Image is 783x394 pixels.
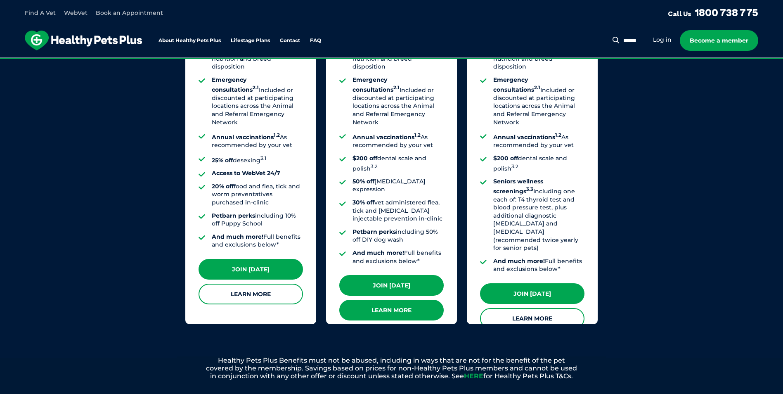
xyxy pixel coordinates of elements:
strong: Emergency consultations [352,76,400,93]
sup: 1.2 [274,132,280,138]
sup: 3.2 [511,164,518,169]
li: Included or discounted at participating locations across the Animal and Referral Emergency Network [212,76,303,126]
a: Book an Appointment [96,9,163,17]
sup: 1.2 [414,132,421,138]
strong: $200 off [493,154,518,162]
a: Call Us1800 738 775 [668,6,758,19]
li: Including one each of: T4 thyroid test and blood pressure test, plus additional diagnostic [MEDIC... [493,178,584,252]
a: Contact [280,38,300,43]
span: Proactive, preventative wellness program designed to keep your pet healthier and happier for longer [237,58,546,65]
li: As recommended by your vet [352,131,444,150]
sup: 3.1 [260,155,266,161]
button: Search [611,36,621,44]
sup: 1.2 [555,132,561,138]
a: Find A Vet [25,9,56,17]
sup: 2.1 [393,85,400,91]
li: dental scale and polish [493,154,584,173]
a: Join [DATE] [480,283,584,304]
strong: Petbarn perks [352,228,396,235]
strong: Access to WebVet 24/7 [212,169,280,177]
strong: Annual vaccinations [212,133,280,141]
li: including 50% off DIY dog wash [352,228,444,244]
strong: Annual vaccinations [493,133,561,141]
li: [MEDICAL_DATA] expression [352,178,444,194]
a: About Healthy Pets Plus [158,38,221,43]
sup: 3.3 [526,186,533,192]
a: WebVet [64,9,88,17]
li: Full benefits and exclusions below* [493,257,584,273]
img: hpp-logo [25,31,142,50]
strong: 50% off [352,178,374,185]
strong: And much more! [493,257,545,265]
a: HERE [464,372,483,380]
li: food and flea, tick and worm preventatives purchased in-clinic [212,183,303,207]
strong: 25% off [212,157,233,164]
a: Join [DATE] [339,275,444,296]
a: Learn More [480,308,584,329]
sup: 2.1 [534,85,540,91]
strong: Annual vaccinations [352,133,421,141]
a: Learn More [199,284,303,304]
li: Full benefits and exclusions below* [212,233,303,249]
li: Included or discounted at participating locations across the Animal and Referral Emergency Network [493,76,584,126]
li: including 10% off Puppy School [212,212,303,228]
a: Become a member [680,30,758,51]
sup: 2.1 [253,85,259,91]
a: FAQ [310,38,321,43]
li: Full benefits and exclusions below* [352,249,444,265]
strong: Petbarn perks [212,212,255,219]
a: Log in [653,36,672,44]
sup: 3.2 [371,164,378,169]
span: Call Us [668,9,691,18]
li: Included or discounted at participating locations across the Animal and Referral Emergency Network [352,76,444,126]
strong: And much more! [212,233,263,240]
a: Join [DATE] [199,259,303,280]
a: Learn More [339,300,444,320]
strong: $200 off [352,154,377,162]
strong: And much more! [352,249,404,256]
strong: Emergency consultations [212,76,259,93]
strong: Emergency consultations [493,76,540,93]
li: As recommended by your vet [212,131,303,150]
li: As recommended by your vet [493,131,584,150]
p: Healthy Pets Plus Benefits must not be abused, including in ways that are not for the benefit of ... [177,356,606,380]
strong: 20% off [212,183,234,190]
li: desexing [212,154,303,164]
a: Lifestage Plans [231,38,270,43]
li: dental scale and polish [352,154,444,173]
li: vet administered flea, tick and [MEDICAL_DATA] injectable prevention in-clinic [352,199,444,223]
strong: 30% off [352,199,374,206]
strong: Seniors wellness screenings [493,178,543,195]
